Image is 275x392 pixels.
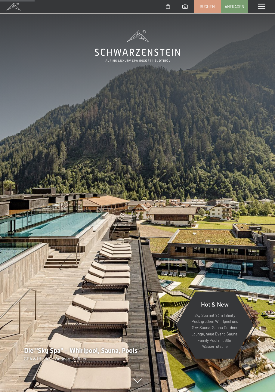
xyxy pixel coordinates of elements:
[194,0,221,13] a: Buchen
[201,301,229,308] span: Hot & New
[221,0,248,13] a: Anfragen
[191,312,239,350] p: Sky Spa mit 23m Infinity Pool, großem Whirlpool und Sky-Sauna, Sauna Outdoor Lounge, neue Event-S...
[24,356,88,361] span: SPA & RELAX - Wandern & Biken
[255,355,257,362] span: 1
[176,291,254,359] a: Hot & New Sky Spa mit 23m Infinity Pool, großem Whirlpool und Sky-Sauna, Sauna Outdoor Lounge, ne...
[259,355,261,362] span: 8
[225,4,244,9] span: Anfragen
[257,355,259,362] span: /
[200,4,215,9] span: Buchen
[24,347,137,354] span: Die "Sky Spa" - Whirlpool, Sauna, Pools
